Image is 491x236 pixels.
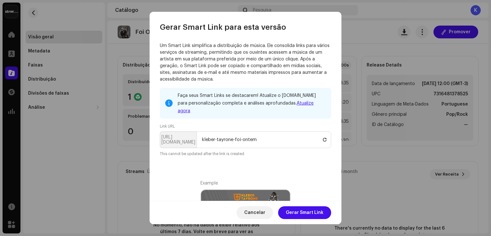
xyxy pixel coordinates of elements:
button: Gerar Smart Link [278,206,331,219]
div: Example [200,180,291,187]
p: Um Smart Link simplifica a distribuição de música. Ele consolida links para vários serviços de st... [160,43,331,83]
div: Gerar Smart Link para esta versão [150,12,341,32]
span: Cancelar [244,206,265,219]
small: This cannot be updated after the link is created [160,151,244,157]
span: Gerar Smart Link [286,206,323,219]
p-inputgroup-addon: [URL][DOMAIN_NAME] [160,131,197,148]
div: Faça seus Smart Links se destacarem! Atualize o [DOMAIN_NAME] para personalização completa e anál... [178,92,326,115]
label: Link URL [160,124,175,129]
button: Cancelar [237,206,273,219]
